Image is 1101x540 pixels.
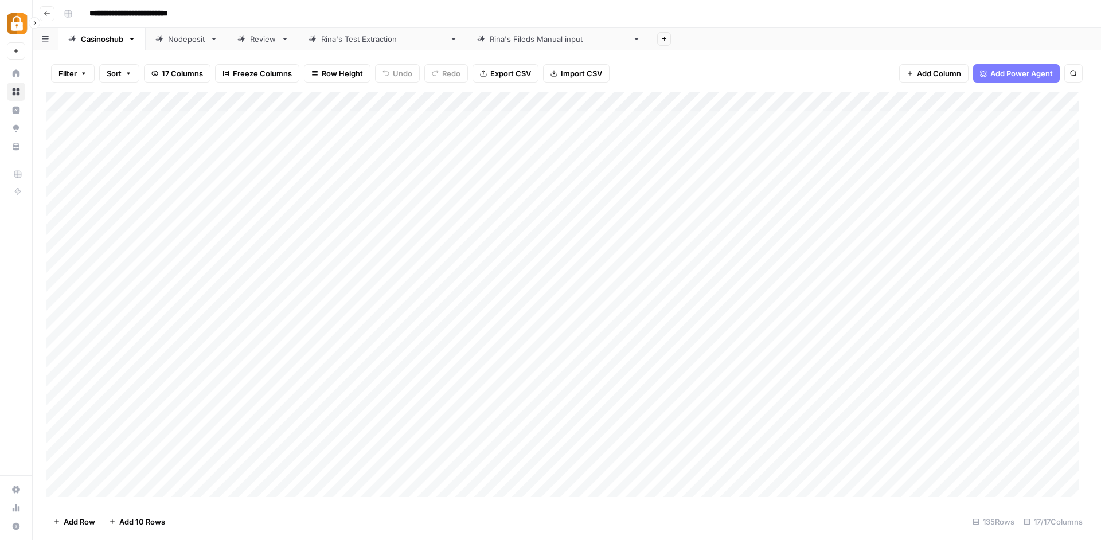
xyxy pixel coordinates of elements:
button: 17 Columns [144,64,210,83]
span: Add Column [917,68,961,79]
button: Add Column [899,64,969,83]
a: Your Data [7,138,25,156]
button: Filter [51,64,95,83]
span: Undo [393,68,412,79]
button: Redo [424,64,468,83]
button: Workspace: Adzz [7,9,25,38]
button: Freeze Columns [215,64,299,83]
a: Insights [7,101,25,119]
button: Row Height [304,64,370,83]
span: Redo [442,68,460,79]
div: [PERSON_NAME]'s Fileds Manual input [490,33,628,45]
span: Add Row [64,516,95,527]
div: Review [250,33,276,45]
a: Review [228,28,299,50]
a: Home [7,64,25,83]
a: Nodeposit [146,28,228,50]
span: Filter [58,68,77,79]
button: Add 10 Rows [102,512,172,531]
div: [PERSON_NAME]'s Test Extraction [321,33,445,45]
div: Nodeposit [168,33,205,45]
span: Add 10 Rows [119,516,165,527]
a: Casinoshub [58,28,146,50]
div: 135 Rows [968,512,1019,531]
button: Add Row [46,512,102,531]
a: [PERSON_NAME]'s Test Extraction [299,28,467,50]
button: Help + Support [7,517,25,535]
span: Export CSV [490,68,531,79]
button: Import CSV [543,64,610,83]
a: Usage [7,499,25,517]
a: Browse [7,83,25,101]
button: Sort [99,64,139,83]
button: Export CSV [473,64,538,83]
span: Add Power Agent [990,68,1053,79]
img: Adzz Logo [7,13,28,34]
span: Sort [107,68,122,79]
div: Casinoshub [81,33,123,45]
span: Import CSV [561,68,602,79]
div: 17/17 Columns [1019,512,1087,531]
button: Undo [375,64,420,83]
span: Freeze Columns [233,68,292,79]
button: Add Power Agent [973,64,1060,83]
span: 17 Columns [162,68,203,79]
span: Row Height [322,68,363,79]
a: [PERSON_NAME]'s Fileds Manual input [467,28,650,50]
a: Opportunities [7,119,25,138]
a: Settings [7,480,25,499]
